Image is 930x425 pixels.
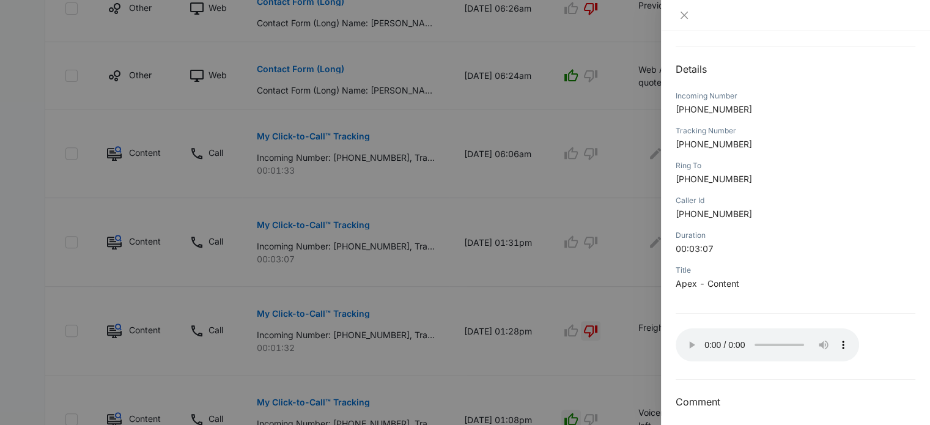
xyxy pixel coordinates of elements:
span: close [679,10,689,20]
div: Tracking Number [676,125,915,136]
button: Close [676,10,693,21]
span: Apex - Content [676,278,739,289]
span: [PHONE_NUMBER] [676,209,752,219]
div: Ring To [676,160,915,171]
div: Title [676,265,915,276]
span: [PHONE_NUMBER] [676,104,752,114]
span: [PHONE_NUMBER] [676,174,752,184]
h2: Details [676,62,915,76]
div: Duration [676,230,915,241]
span: 00:03:07 [676,243,714,254]
audio: Your browser does not support the audio tag. [676,328,859,361]
h3: Comment [676,394,915,409]
span: [PHONE_NUMBER] [676,139,752,149]
div: Caller Id [676,195,915,206]
div: Incoming Number [676,91,915,102]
